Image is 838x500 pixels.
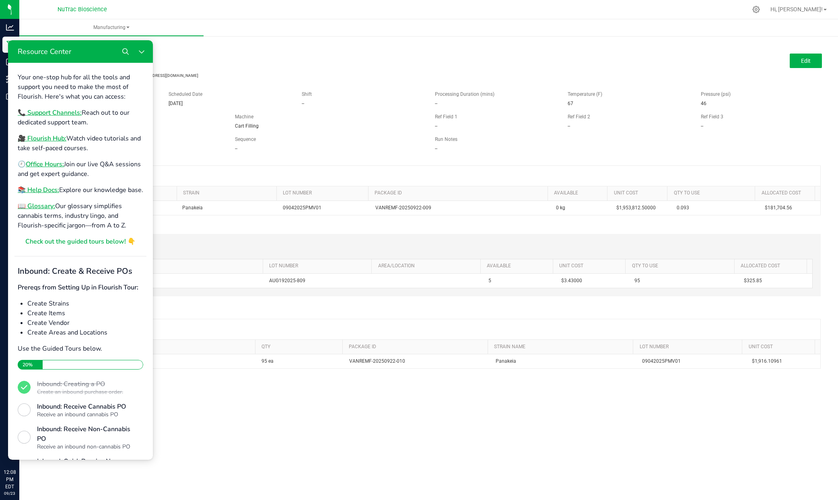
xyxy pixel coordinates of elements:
a: 📞 Support Channels: [10,68,74,77]
span: $181,704.56 [765,205,792,211]
a: LOT NUMBERSortable [640,344,739,350]
button: Close Resource Center [126,3,142,19]
td: Panakeia [491,354,637,368]
a: 📖 Glossary: [10,161,47,170]
span: Scheduled Date [169,91,202,97]
button: Inbound: Creating a POCreate an inbound purchase order. [6,336,138,358]
span: Ref Field 3 [701,114,723,120]
p: Watch video tutorials and take self-paced courses. [10,93,135,113]
p: 12:08 PM EDT [4,469,16,490]
span: $1,916.10961 [752,357,815,365]
inline-svg: Manufacturing [6,41,14,49]
span: Edit [801,58,811,64]
div: 20 % [10,320,35,329]
a: Unit CostSortable [749,344,812,350]
inline-svg: Inventory [6,75,14,83]
p: [DATE] 2:55 PM EDT [35,79,423,85]
span: $325.85 [744,278,762,283]
button: Inbound: Quick Receive Non-Cannabis Items [6,413,138,445]
a: QTY TO USESortable [674,190,752,196]
b: Inbound: Create & Receive POs [10,225,124,236]
span: Manufacturing [19,24,204,31]
a: 🎥 Flourish Hub: [10,94,58,103]
a: Office Hours: [18,120,56,128]
td: 09042025PMV01 [637,354,747,368]
a: AREA/LOCATIONSortable [378,263,478,269]
span: 0 [556,205,559,211]
span: $3.43000 [561,278,582,283]
li: Create Items [19,268,135,278]
p: [DATE] 2:53 PM EDT by [PERSON_NAME][EMAIL_ADDRESS][DOMAIN_NAME] [35,72,423,79]
p: Explore our knowledge base. [10,145,135,155]
button: Edit [790,54,822,68]
span: -- [435,123,437,129]
p: Reach out to our dedicated support team. [10,68,135,87]
span: Machine [235,114,253,120]
div: Receive an inbound cannabis PO [29,371,122,378]
p: 🕘 Join our live Q&A sessions and get expert guidance. [10,119,135,138]
button: Inbound: Receive Non-Cannabis POReceive an inbound non-cannabis PO [6,381,138,413]
span: -- [302,101,304,106]
a: STRAINSortable [183,190,273,196]
div: Inbound: Quick Receive Non-Cannabis Items [29,416,122,436]
a: 📚 Help Docs: [10,145,51,154]
span: 95 ea [261,357,274,365]
span: Check out the guided tours below! 👇 [17,197,128,206]
a: Manufacturing [19,19,204,36]
span: VANREMF-20250922-010 [349,357,405,365]
span: Cart Filling [235,123,259,129]
div: 20 % [10,320,135,329]
inline-svg: Outbound [6,93,14,101]
span: NuTrac Bioscience [58,6,107,13]
div: Create an inbound purchase order. [29,349,122,355]
span: kg [560,205,565,211]
p: Use the Guided Tours below. [10,304,135,313]
span: Panakeia [182,205,203,211]
div: Inbound: Receive Non-Cannabis PO [29,384,122,403]
a: Allocated CostSortable [762,190,812,196]
span: -- [235,146,237,151]
b: Prereqs from Setting Up in Flourish Tour: [10,243,130,252]
a: Allocated CostSortable [741,263,804,269]
a: PACKAGE IDSortable [375,190,544,196]
a: LOT NUMBERSortable [283,190,365,196]
span: Ref Field 1 [435,114,457,120]
div: Inbound: Creating a PO [29,339,122,349]
button: Inbound: Receive Cannabis POReceive an inbound cannabis PO [6,358,138,381]
p: Our glossary simplifies cannabis terms, industry lingo, and Flourish-specific jargon—from A to Z. [10,161,135,190]
div: Manage settings [751,6,761,13]
span: 95 [634,278,640,283]
span: Run Notes [435,136,457,142]
span: 46 [701,101,706,106]
div: Receive an inbound non-cannabis PO [29,403,122,410]
inline-svg: Inbound [6,58,14,66]
div: Total Run Waste [37,384,821,394]
a: PACKAGE IDSortable [349,344,485,350]
a: AVAILABLESortable [554,190,604,196]
a: LOT NUMBERSortable [269,263,369,269]
a: ITEMSortable [51,263,259,269]
span: Shift [302,91,312,97]
span: $1,953,812.50000 [616,205,656,211]
div: Completed [35,54,423,64]
span: Sequence [235,136,256,142]
span: Hi, [PERSON_NAME]! [770,6,823,12]
span: 0.093 [677,205,689,211]
a: STRAIN NAMESortable [494,344,630,350]
span: Ref Field 2 [568,114,590,120]
span: [DATE] [169,101,183,106]
span: -- [435,101,437,106]
span: 5 [488,278,491,283]
span: 67 [568,101,573,106]
div: Inbound: Receive Cannabis PO [29,362,122,371]
p: MP-20250922185332-853 [35,66,423,72]
span: 09042025PMV01 [283,205,321,211]
a: QTY TO USESortable [632,263,731,269]
span: -- [701,123,703,129]
button: Search [109,3,126,19]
